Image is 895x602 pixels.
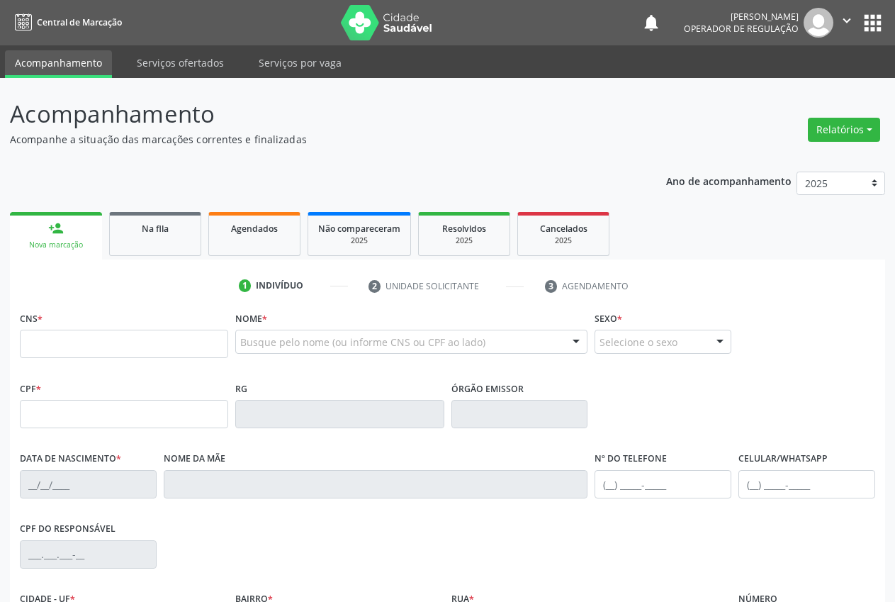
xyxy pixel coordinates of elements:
span: Central de Marcação [37,16,122,28]
label: Celular/WhatsApp [738,448,828,470]
img: img [804,8,833,38]
div: 2025 [528,235,599,246]
span: Resolvidos [442,223,486,235]
a: Central de Marcação [10,11,122,34]
span: Na fila [142,223,169,235]
label: CPF do responsável [20,518,116,540]
input: (__) _____-_____ [595,470,731,498]
div: Nova marcação [20,240,92,250]
button:  [833,8,860,38]
span: Cancelados [540,223,587,235]
label: Órgão emissor [451,378,524,400]
label: Nº do Telefone [595,448,667,470]
button: notifications [641,13,661,33]
label: Nome da mãe [164,448,225,470]
label: RG [235,378,247,400]
a: Serviços por vaga [249,50,351,75]
input: ___.___.___-__ [20,540,157,569]
div: Indivíduo [256,279,303,292]
label: Sexo [595,308,622,330]
label: Nome [235,308,267,330]
p: Acompanhamento [10,96,623,132]
span: Busque pelo nome (ou informe CNS ou CPF ao lado) [240,335,485,350]
span: Operador de regulação [684,23,799,35]
span: Agendados [231,223,278,235]
a: Acompanhamento [5,50,112,78]
label: Data de nascimento [20,448,121,470]
div: 2025 [429,235,500,246]
p: Acompanhe a situação das marcações correntes e finalizadas [10,132,623,147]
a: Serviços ofertados [127,50,234,75]
div: 1 [239,279,252,292]
span: Selecione o sexo [600,335,677,350]
label: CPF [20,378,41,400]
input: (__) _____-_____ [738,470,875,498]
button: Relatórios [808,118,880,142]
p: Ano de acompanhamento [666,172,792,189]
input: __/__/____ [20,470,157,498]
label: CNS [20,308,43,330]
span: Não compareceram [318,223,400,235]
div: person_add [48,221,64,236]
div: [PERSON_NAME] [684,11,799,23]
i:  [839,13,855,28]
div: 2025 [318,235,400,246]
button: apps [860,11,885,35]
